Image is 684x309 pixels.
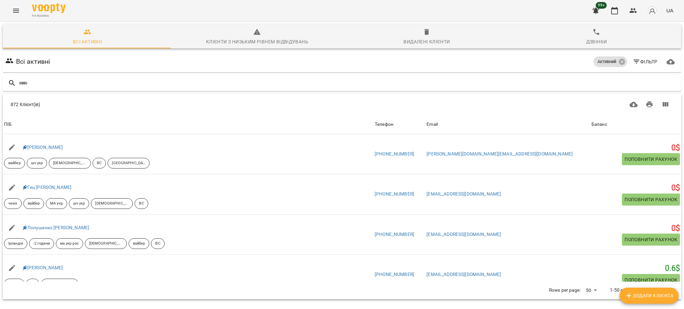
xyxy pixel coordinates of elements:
div: шч укр [27,158,47,169]
p: ВС [30,281,35,287]
h6: Всі активні [16,56,50,67]
div: Всі активні [73,38,102,46]
span: Поповнити рахунок [625,276,677,284]
button: Завантажити CSV [626,96,642,112]
p: ма укр рос [60,241,79,247]
p: [DEMOGRAPHIC_DATA][PERSON_NAME] [53,161,87,166]
button: Вигляд колонок [657,96,673,112]
h5: 0.6 $ [591,263,680,274]
div: Sort [591,120,607,128]
div: чехія [4,198,22,209]
button: Menu [8,3,24,19]
div: ма укр рос [56,238,83,249]
div: ВС [151,238,164,249]
button: Поповнити рахунок [622,274,680,286]
p: ма укр [8,281,20,287]
a: [EMAIL_ADDRESS][DOMAIN_NAME] [426,272,501,277]
div: 50 [583,286,599,295]
button: Поповнити рахунок [622,234,680,246]
div: ВС [26,279,39,289]
div: Ірландія [4,238,27,249]
a: [PHONE_NUMBER] [375,151,414,157]
p: [DEMOGRAPHIC_DATA][PERSON_NAME] [89,241,123,247]
span: ПІБ [4,120,372,128]
div: Телефон [375,120,393,128]
p: Rows per page: [549,287,580,294]
h5: 0 $ [591,143,680,153]
span: Фільтр [633,58,658,66]
h5: 0 $ [591,183,680,193]
a: Гец [PERSON_NAME] [23,185,72,190]
div: ПІБ [4,120,12,128]
a: [EMAIL_ADDRESS][DOMAIN_NAME] [426,232,501,237]
span: Поповнити рахунок [625,196,677,204]
img: Voopty Logo [32,3,65,13]
button: UA [664,4,676,17]
p: МА укр [50,201,63,207]
button: Фільтр [630,56,660,68]
div: вайбер [4,158,25,169]
div: Активний [593,56,627,67]
div: Клієнти з низьким рівнем відвідувань [206,38,308,46]
span: Email [426,120,589,128]
a: [PHONE_NUMBER] [375,272,414,277]
a: [PHONE_NUMBER] [375,232,414,237]
div: шч укр [69,198,90,209]
span: Баланс [591,120,680,128]
div: [DEMOGRAPHIC_DATA][PERSON_NAME] [85,238,127,249]
div: [PERSON_NAME] [41,279,78,289]
button: Next Page [657,282,673,298]
button: Додати клієнта [620,288,679,304]
p: чехія [8,201,17,207]
span: For Business [32,14,65,18]
div: [GEOGRAPHIC_DATA] [108,158,150,169]
div: вайбер [129,238,150,249]
p: [GEOGRAPHIC_DATA] [112,161,145,166]
div: Дзвінки [586,38,607,46]
p: 1-50 of 872 [610,287,634,294]
button: Поповнити рахунок [622,194,680,206]
p: [DEMOGRAPHIC_DATA][PERSON_NAME] [95,201,129,207]
div: Sort [375,120,393,128]
div: 872 Клієнт(ів) [11,101,333,108]
div: -2 години [29,238,54,249]
span: Поповнити рахунок [625,155,677,163]
p: шч укр [31,161,43,166]
a: [PERSON_NAME][DOMAIN_NAME][EMAIL_ADDRESS][DOMAIN_NAME] [426,151,573,157]
div: ВС [135,198,148,209]
a: Лопушенко [PERSON_NAME] [23,225,90,230]
p: ВС [139,201,144,207]
button: Друк [642,96,658,112]
p: вайбер [28,201,40,207]
span: Активний [593,59,620,65]
p: вайбер [8,161,21,166]
div: Table Toolbar [3,94,681,115]
div: Sort [4,120,12,128]
a: [EMAIL_ADDRESS][DOMAIN_NAME] [426,191,501,197]
span: UA [666,7,673,14]
p: шч укр [73,201,85,207]
p: ВС [97,161,102,166]
div: ма укр [4,279,24,289]
p: [PERSON_NAME] [45,281,74,287]
p: вайбер [133,241,145,247]
a: [PHONE_NUMBER] [375,191,414,197]
div: Sort [426,120,438,128]
button: Поповнити рахунок [622,153,680,165]
div: Email [426,120,438,128]
p: -2 години [33,241,50,247]
span: Додати клієнта [625,292,673,300]
span: Поповнити рахунок [625,236,677,244]
div: ВС [93,158,106,169]
div: Баланс [591,120,607,128]
div: Видалені клієнти [403,38,450,46]
div: [DEMOGRAPHIC_DATA][PERSON_NAME] [91,198,133,209]
h5: 0 $ [591,223,680,234]
p: ВС [155,241,160,247]
p: Ірландія [8,241,23,247]
span: Телефон [375,120,424,128]
div: МА укр [46,198,67,209]
div: вайбер [23,198,44,209]
img: avatar_s.png [648,6,657,15]
a: [PERSON_NAME] [23,265,63,270]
